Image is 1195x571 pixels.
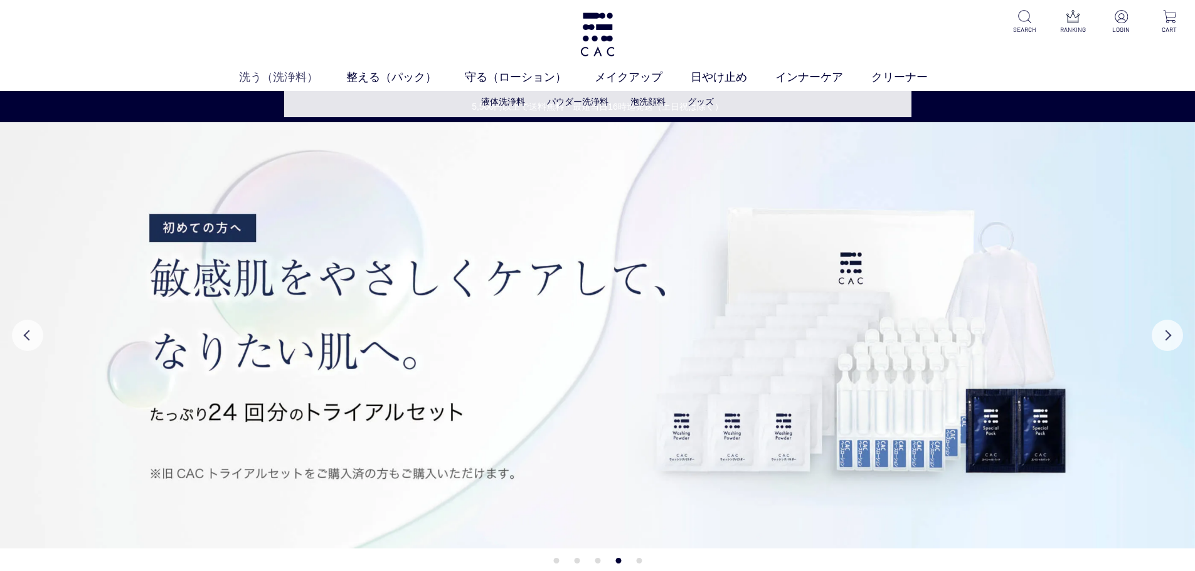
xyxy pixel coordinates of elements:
[547,97,608,107] a: パウダー洗浄料
[346,69,465,86] a: 整える（パック）
[12,320,43,351] button: Previous
[1106,10,1137,34] a: LOGIN
[630,97,666,107] a: 泡洗顔料
[1058,10,1088,34] a: RANKING
[636,558,642,563] button: 5 of 5
[1154,25,1185,34] p: CART
[1009,10,1040,34] a: SEARCH
[1152,320,1183,351] button: Next
[595,558,600,563] button: 3 of 5
[1154,10,1185,34] a: CART
[1009,25,1040,34] p: SEARCH
[691,69,775,86] a: 日やけ止め
[578,13,617,56] img: logo
[775,69,871,86] a: インナーケア
[574,558,580,563] button: 2 of 5
[615,558,621,563] button: 4 of 5
[1058,25,1088,34] p: RANKING
[481,97,525,107] a: 液体洗浄料
[1106,25,1137,34] p: LOGIN
[1,100,1194,113] a: 5,500円以上で送料無料・最短当日16時迄発送（土日祝は除く）
[553,558,559,563] button: 1 of 5
[688,97,714,107] a: グッズ
[595,69,691,86] a: メイクアップ
[871,69,956,86] a: クリーナー
[465,69,595,86] a: 守る（ローション）
[239,69,346,86] a: 洗う（洗浄料）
